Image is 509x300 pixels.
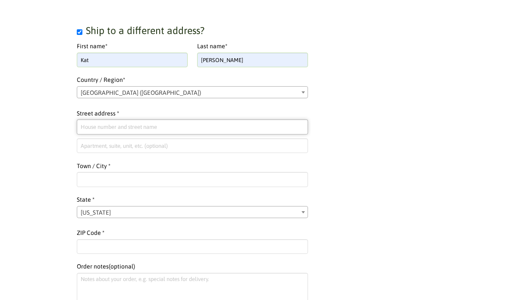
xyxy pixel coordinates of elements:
span: (optional) [109,263,135,270]
label: Order notes [77,262,308,272]
label: State [77,195,308,205]
label: Street address [77,109,308,119]
label: Town / City [77,161,308,172]
input: House number and street name [77,119,308,134]
span: Ship to a different address? [86,25,204,36]
label: First name [77,41,188,52]
input: Apartment, suite, unit, etc. (optional) [77,138,308,153]
input: Ship to a different address? [77,29,82,35]
span: State [77,206,308,218]
span: Illinois [77,206,308,219]
span: United States (US) [77,87,308,99]
label: ZIP Code [77,228,308,238]
label: Country / Region [77,41,308,85]
span: Country / Region [77,86,308,98]
label: Last name [197,41,308,52]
